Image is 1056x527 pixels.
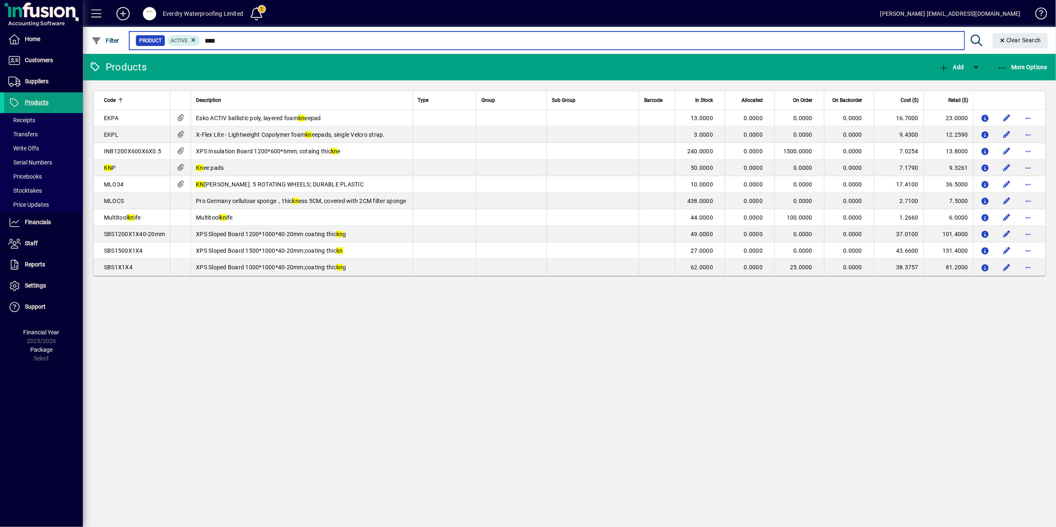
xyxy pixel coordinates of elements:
em: kn [305,131,312,138]
a: Serial Numbers [4,155,83,169]
em: kn [220,214,227,221]
button: Edit [1000,194,1013,208]
button: Add [937,60,966,75]
span: Type [418,96,429,105]
span: 0.0000 [843,181,863,188]
span: [PERSON_NAME]. 5 ROTATING WHEELS; DURABLE PLASTIC [196,181,364,188]
em: kn [331,148,338,155]
span: 44.0000 [691,214,713,221]
button: More Options [995,60,1050,75]
span: Settings [25,282,46,289]
a: Knowledge Base [1029,2,1046,29]
span: Serial Numbers [8,159,52,166]
span: XPS Sloped Board 1500*1000*40-20mm;coating thic [196,247,343,254]
td: 36.5000 [923,176,973,193]
button: Edit [1000,161,1013,174]
span: 27.0000 [691,247,713,254]
span: 0.0000 [843,148,863,155]
a: Home [4,29,83,50]
span: Reports [25,261,45,268]
td: 17.4100 [874,176,923,193]
button: More options [1022,194,1035,208]
span: 0.0000 [843,264,863,271]
em: kn [298,115,305,121]
div: On Backorder [829,96,870,105]
button: Clear [993,33,1048,48]
div: On Order [780,96,820,105]
span: Staff [25,240,38,247]
em: KN [104,164,112,171]
a: Receipts [4,113,83,127]
td: 12.2590 [923,126,973,143]
button: Edit [1000,261,1013,274]
span: 62.0000 [691,264,713,271]
span: 0.0000 [744,247,763,254]
button: Edit [1000,111,1013,125]
span: SBS1X1X4 [104,264,133,271]
span: 0.0000 [843,131,863,138]
span: XPS Insulation Board 1200*600*6mm; cotaing thic e [196,148,341,155]
span: 0.0000 [794,131,813,138]
button: More options [1022,227,1035,241]
div: Description [196,96,407,105]
span: Add [939,64,964,70]
td: 101.4000 [923,226,973,242]
em: kn [292,198,299,204]
span: 0.0000 [843,164,863,171]
span: Home [25,36,40,42]
button: Filter [89,33,121,48]
span: 0.0000 [744,231,763,237]
span: Pricebooks [8,173,42,180]
td: 13.8000 [923,143,973,160]
span: Code [104,96,116,105]
span: Suppliers [25,78,48,85]
div: Sub Group [552,96,634,105]
button: Profile [136,6,163,21]
span: Products [25,99,48,106]
span: Pro Germany cellulose sponge，thic ess 5CM, covered with 2CM filter sponge [196,198,406,204]
span: 0.0000 [794,164,813,171]
span: 240.0000 [687,148,713,155]
button: Edit [1000,178,1013,191]
span: MLO34 [104,181,123,188]
span: Clear Search [999,37,1042,44]
td: 7.0254 [874,143,923,160]
a: Write Offs [4,141,83,155]
div: Everdry Waterproofing Limited [163,7,243,20]
button: More options [1022,261,1035,274]
span: 0.0000 [794,115,813,121]
span: Group [481,96,495,105]
span: Retail ($) [948,96,968,105]
span: On Backorder [832,96,862,105]
button: Edit [1000,211,1013,224]
span: 0.0000 [843,115,863,121]
span: 50.0000 [691,164,713,171]
a: Transfers [4,127,83,141]
td: 131.4000 [923,242,973,259]
button: More options [1022,145,1035,158]
td: 6.0000 [923,209,973,226]
span: P [104,164,116,171]
a: Pricebooks [4,169,83,184]
span: On Order [793,96,812,105]
span: 0.0000 [744,198,763,204]
button: More options [1022,178,1035,191]
em: kn [128,214,134,221]
span: 0.0000 [744,214,763,221]
span: Support [25,303,46,310]
span: More Options [997,64,1048,70]
span: Multitool ife [196,214,233,221]
button: More options [1022,211,1035,224]
span: Description [196,96,221,105]
span: Multitool ife [104,214,141,221]
a: Reports [4,254,83,275]
span: 0.0000 [744,148,763,155]
span: 13.0000 [691,115,713,121]
button: Edit [1000,227,1013,241]
span: 25.0000 [790,264,812,271]
span: Active [171,38,188,44]
a: Stocktakes [4,184,83,198]
em: kn [336,264,343,271]
button: Edit [1000,145,1013,158]
div: Type [418,96,471,105]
